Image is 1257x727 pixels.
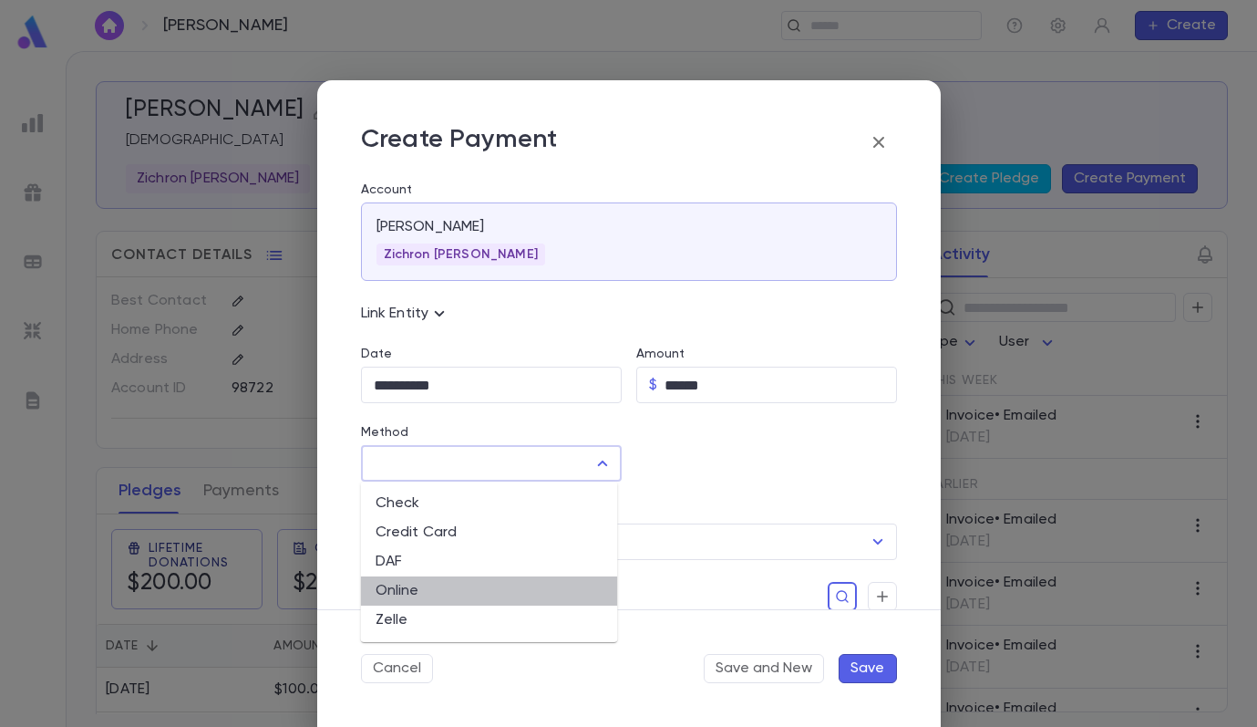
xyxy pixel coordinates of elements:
[361,368,622,403] input: Choose date, selected date is Aug 26, 2025
[704,654,824,683] button: Save and New
[376,218,485,236] p: [PERSON_NAME]
[590,451,615,476] button: Close
[636,347,685,361] label: Amount
[839,654,897,683] button: Save
[361,489,618,518] li: Check
[361,425,409,440] label: Method
[865,529,891,555] button: Open
[361,518,618,547] li: Credit Card
[361,347,622,361] label: Date
[361,606,618,635] li: Zelle
[361,576,618,606] li: Online
[361,303,451,325] p: Link Entity
[361,124,558,161] p: Create Payment
[361,654,433,683] button: Cancel
[361,547,618,576] li: DAF
[361,182,897,197] label: Account
[376,247,545,262] span: Zichron [PERSON_NAME]
[649,376,657,394] p: $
